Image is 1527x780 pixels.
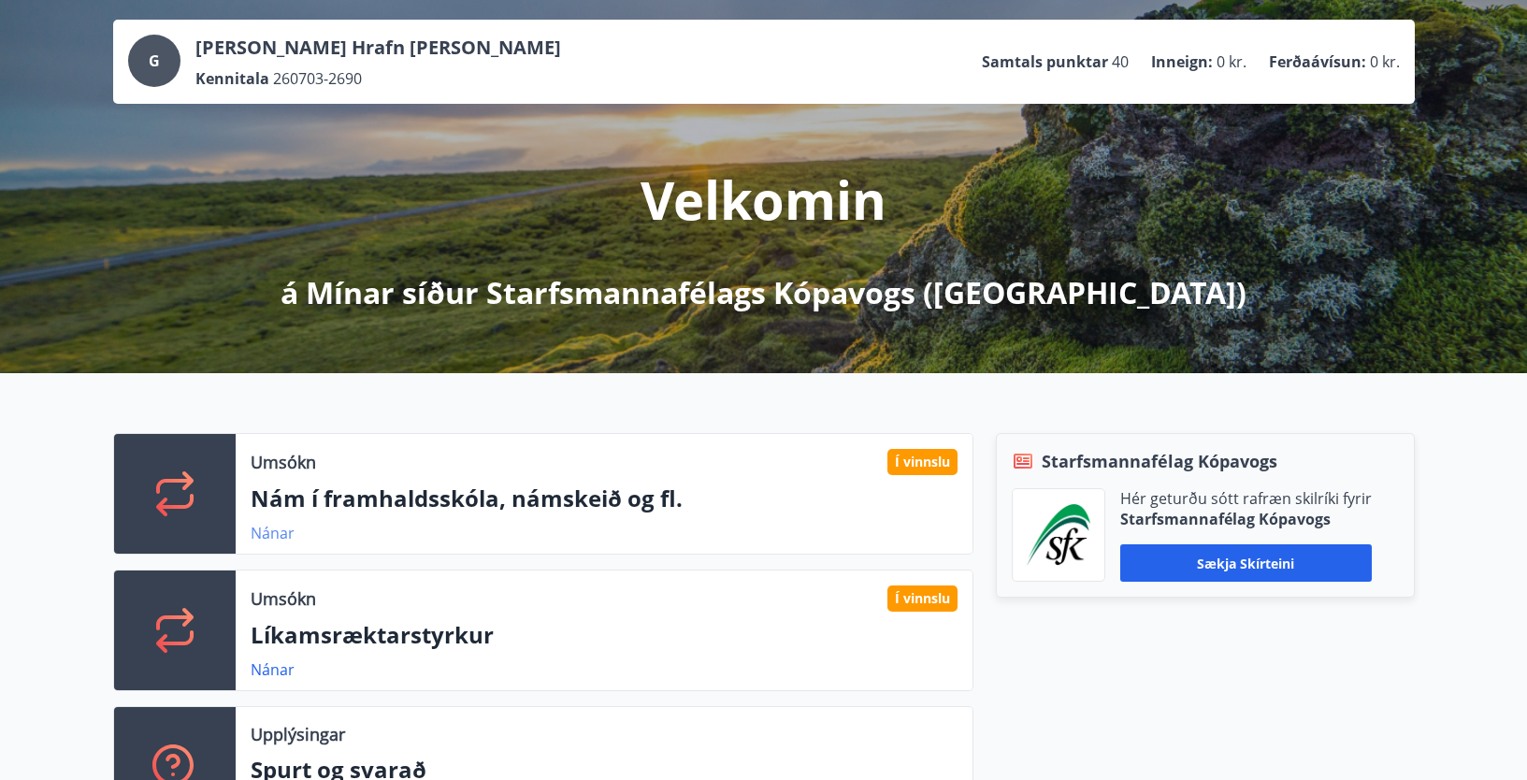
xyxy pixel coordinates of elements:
img: x5MjQkxwhnYn6YREZUTEa9Q4KsBUeQdWGts9Dj4O.png [1027,504,1090,566]
div: Í vinnslu [887,585,958,612]
div: Í vinnslu [887,449,958,475]
span: Starfsmannafélag Kópavogs [1042,449,1277,473]
p: Umsókn [251,586,316,611]
p: Starfsmannafélag Kópavogs [1120,509,1372,529]
p: Velkomin [641,164,886,235]
p: Umsókn [251,450,316,474]
p: [PERSON_NAME] Hrafn [PERSON_NAME] [195,35,561,61]
p: Hér geturðu sótt rafræn skilríki fyrir [1120,488,1372,509]
span: 0 kr. [1370,51,1400,72]
span: 40 [1112,51,1129,72]
a: Nánar [251,523,295,543]
p: Líkamsræktarstyrkur [251,619,958,651]
button: Sækja skírteini [1120,544,1372,582]
p: Ferðaávísun : [1269,51,1366,72]
p: Upplýsingar [251,722,345,746]
p: Inneign : [1151,51,1213,72]
span: 260703-2690 [273,68,362,89]
p: Kennitala [195,68,269,89]
span: 0 kr. [1217,51,1246,72]
p: á Mínar síður Starfsmannafélags Kópavogs ([GEOGRAPHIC_DATA]) [281,272,1246,313]
span: G [149,51,160,71]
a: Nánar [251,659,295,680]
p: Samtals punktar [982,51,1108,72]
p: Nám í framhaldsskóla, námskeið og fl. [251,483,958,514]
